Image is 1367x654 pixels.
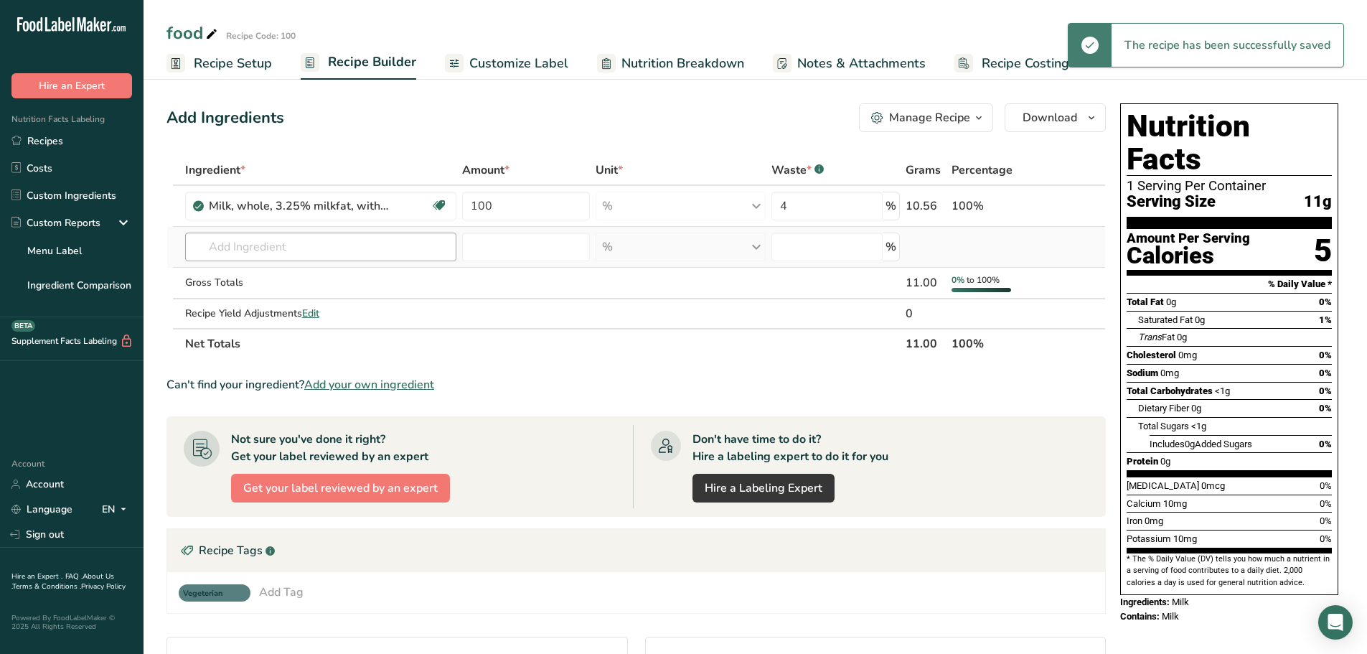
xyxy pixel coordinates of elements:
[1127,246,1250,266] div: Calories
[906,162,941,179] span: Grams
[182,328,903,358] th: Net Totals
[906,197,946,215] div: 10.56
[1320,515,1332,526] span: 0%
[1127,533,1171,544] span: Potassium
[1319,296,1332,307] span: 0%
[1127,232,1250,246] div: Amount Per Serving
[952,162,1013,179] span: Percentage
[302,307,319,320] span: Edit
[1120,611,1160,622] span: Contains:
[328,52,416,72] span: Recipe Builder
[469,54,568,73] span: Customize Label
[1138,421,1189,431] span: Total Sugars
[1319,314,1332,325] span: 1%
[1195,314,1205,325] span: 0g
[259,584,304,601] div: Add Tag
[1160,368,1179,378] span: 0mg
[1127,553,1332,589] section: * The % Daily Value (DV) tells you how much a nutrient in a serving of food contributes to a dail...
[1145,515,1163,526] span: 0mg
[166,20,220,46] div: food
[1138,314,1193,325] span: Saturated Fat
[771,162,824,179] div: Waste
[1005,103,1106,132] button: Download
[1127,179,1332,193] div: 1 Serving Per Container
[1120,597,1170,607] span: Ingredients:
[1127,350,1176,360] span: Cholesterol
[1191,421,1206,431] span: <1g
[185,162,245,179] span: Ingredient
[1173,533,1197,544] span: 10mg
[597,47,744,80] a: Nutrition Breakdown
[1201,480,1225,491] span: 0mcg
[967,274,1000,286] span: to 100%
[596,162,623,179] span: Unit
[167,529,1105,572] div: Recipe Tags
[621,54,744,73] span: Nutrition Breakdown
[1127,276,1332,293] section: % Daily Value *
[692,431,888,465] div: Don't have time to do it? Hire a labeling expert to do it for you
[1138,403,1189,414] span: Dietary Fiber
[797,54,926,73] span: Notes & Attachments
[12,581,81,592] a: Terms & Conditions .
[1320,480,1332,491] span: 0%
[1138,332,1162,342] i: Trans
[1215,386,1230,396] span: <1g
[11,320,35,332] div: BETA
[183,588,233,600] span: Vegeterian
[1319,368,1332,378] span: 0%
[194,54,272,73] span: Recipe Setup
[1319,350,1332,360] span: 0%
[243,480,438,497] span: Get your label reviewed by an expert
[1178,350,1197,360] span: 0mg
[11,614,132,631] div: Powered By FoodLabelMaker © 2025 All Rights Reserved
[1127,193,1216,211] span: Serving Size
[859,103,993,132] button: Manage Recipe
[209,197,388,215] div: Milk, whole, 3.25% milkfat, without added vitamin A and [MEDICAL_DATA]
[11,571,114,592] a: About Us .
[1127,110,1332,176] h1: Nutrition Facts
[1112,24,1343,67] div: The recipe has been successfully saved
[1304,193,1332,211] span: 11g
[889,109,970,126] div: Manage Recipe
[1318,605,1353,640] div: Open Intercom Messenger
[1127,456,1158,467] span: Protein
[11,497,72,522] a: Language
[445,47,568,80] a: Customize Label
[1314,232,1332,270] div: 5
[1138,332,1175,342] span: Fat
[11,571,62,581] a: Hire an Expert .
[81,581,126,592] a: Privacy Policy
[166,106,284,130] div: Add Ingredients
[1023,109,1077,126] span: Download
[462,162,509,179] span: Amount
[304,376,434,393] span: Add your own ingredient
[952,274,964,286] span: 0%
[166,376,1106,393] div: Can't find your ingredient?
[1127,368,1158,378] span: Sodium
[1127,498,1161,509] span: Calcium
[102,501,132,518] div: EN
[1319,386,1332,396] span: 0%
[906,305,946,322] div: 0
[11,73,132,98] button: Hire an Expert
[1160,456,1170,467] span: 0g
[952,197,1038,215] div: 100%
[231,431,428,465] div: Not sure you've done it right? Get your label reviewed by an expert
[1191,403,1201,414] span: 0g
[954,47,1069,80] a: Recipe Costing
[1177,332,1187,342] span: 0g
[185,275,457,290] div: Gross Totals
[185,306,457,321] div: Recipe Yield Adjustments
[11,215,100,230] div: Custom Reports
[1166,296,1176,307] span: 0g
[65,571,83,581] a: FAQ .
[1127,296,1164,307] span: Total Fat
[773,47,926,80] a: Notes & Attachments
[226,29,296,42] div: Recipe Code: 100
[185,233,457,261] input: Add Ingredient
[1320,533,1332,544] span: 0%
[903,328,949,358] th: 11.00
[301,46,416,80] a: Recipe Builder
[1162,611,1179,622] span: Milk
[982,54,1069,73] span: Recipe Costing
